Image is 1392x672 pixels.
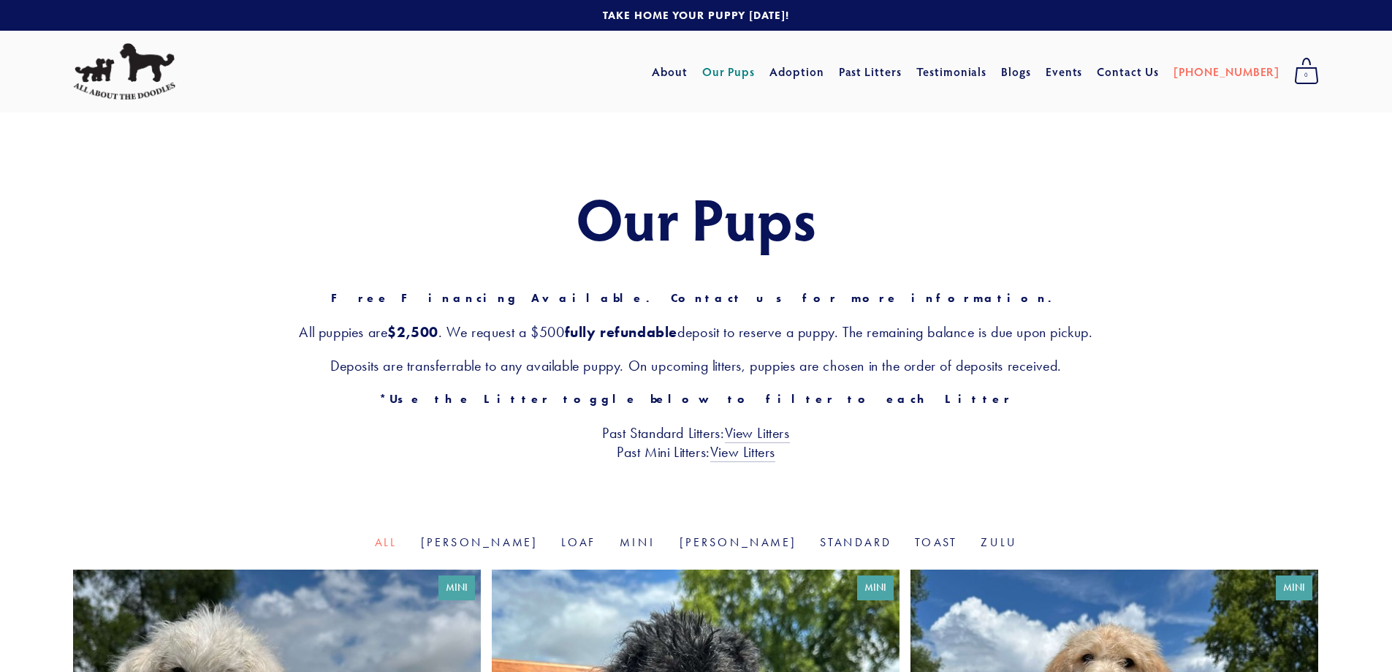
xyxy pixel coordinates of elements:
span: 0 [1294,66,1319,85]
a: Our Pups [702,58,756,85]
strong: $2,500 [387,323,438,341]
a: Events [1046,58,1083,85]
a: Blogs [1001,58,1031,85]
h3: Deposits are transferrable to any available puppy. On upcoming litters, puppies are chosen in the... [73,356,1319,375]
img: All About The Doodles [73,43,175,100]
a: [PHONE_NUMBER] [1174,58,1279,85]
a: View Litters [710,443,775,462]
a: All [375,535,398,549]
a: Past Litters [839,64,902,79]
a: Testimonials [916,58,987,85]
a: Loaf [561,535,596,549]
strong: *Use the Litter toggle below to filter to each Litter [379,392,1013,406]
h1: Our Pups [73,186,1319,250]
a: Mini [620,535,655,549]
a: Contact Us [1097,58,1159,85]
strong: Free Financing Available. Contact us for more information. [331,291,1061,305]
a: Standard [820,535,891,549]
a: Toast [915,535,957,549]
h3: Past Standard Litters: Past Mini Litters: [73,423,1319,461]
a: [PERSON_NAME] [680,535,797,549]
a: Adoption [769,58,824,85]
a: About [652,58,688,85]
strong: fully refundable [565,323,678,341]
h3: All puppies are . We request a $500 deposit to reserve a puppy. The remaining balance is due upon... [73,322,1319,341]
a: Zulu [981,535,1017,549]
a: View Litters [725,424,790,443]
a: [PERSON_NAME] [421,535,539,549]
a: 0 items in cart [1287,53,1326,90]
